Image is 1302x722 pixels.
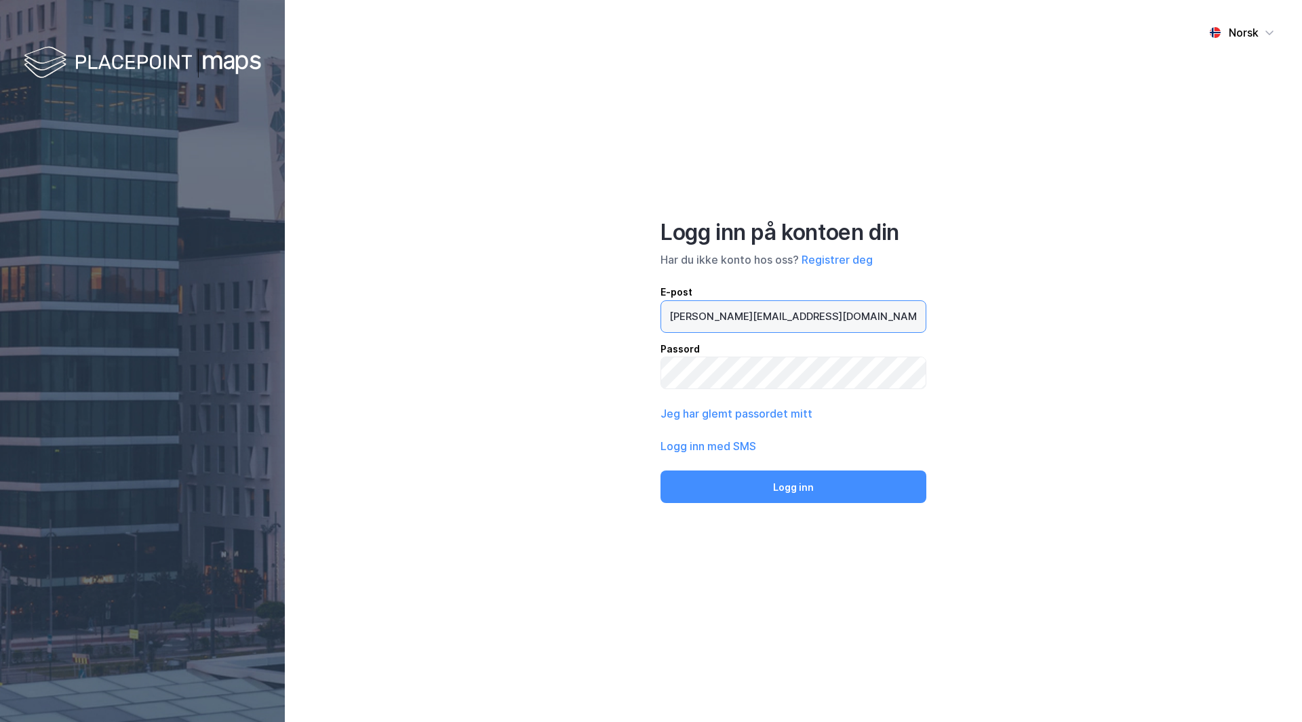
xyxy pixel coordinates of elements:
[660,219,926,246] div: Logg inn på kontoen din
[660,284,926,300] div: E-post
[802,252,873,268] button: Registrer deg
[660,341,926,357] div: Passord
[660,470,926,503] button: Logg inn
[660,252,926,268] div: Har du ikke konto hos oss?
[660,405,812,422] button: Jeg har glemt passordet mitt
[1229,24,1259,41] div: Norsk
[660,438,756,454] button: Logg inn med SMS
[24,43,261,83] img: logo-white.f07954bde2210d2a523dddb988cd2aa7.svg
